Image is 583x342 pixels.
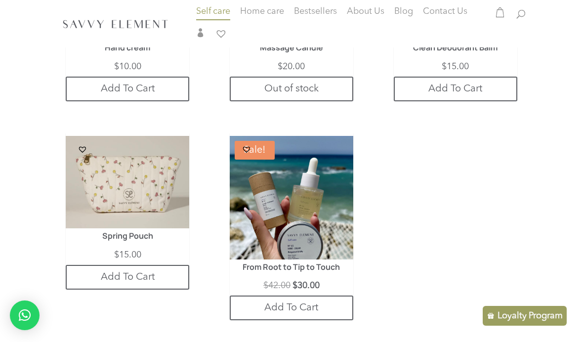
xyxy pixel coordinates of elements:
bdi: 42.00 [263,281,291,290]
span: Home care [240,7,284,16]
a: About Us [347,8,384,18]
a: Sale! [230,136,353,259]
h1: Spring Pouch [78,232,177,246]
h1: From Root to Tip to Touch [242,263,341,277]
a: Add to cart: “Clean Deodorant Balm” [394,77,517,101]
p: Loyalty Program [498,310,563,322]
span: About Us [347,7,384,16]
h1: Clean Deodorant Balm [406,43,505,57]
a: Add to cart: “Spring Pouch” [66,265,189,290]
a: Add to cart: “From Root to Tip to Touch” [230,296,353,320]
span: Blog [394,7,413,16]
span: $ [114,62,119,71]
h1: Massage Candle [242,43,341,57]
span: $ [114,251,119,259]
a: Self care [196,8,230,28]
a: Out of stock [230,77,353,101]
a: Add to cart: “Hand cream” [66,77,189,101]
bdi: 15.00 [442,62,469,71]
span: Contact Us [423,7,467,16]
span: $ [278,62,283,71]
span: $ [263,281,268,290]
span: Sale! [235,141,275,160]
a: Home care [240,8,284,28]
bdi: 30.00 [292,281,320,290]
h1: Hand cream [78,43,177,57]
bdi: 20.00 [278,62,305,71]
span:  [196,28,205,37]
span: $ [442,62,447,71]
img: SavvyElement [60,17,170,31]
a: Blog [394,8,413,18]
a:  [196,28,205,41]
span: Self care [196,7,230,16]
span: Bestsellers [294,7,337,16]
span: $ [292,281,297,290]
img: Spring Pouch – a soft, floral pouch for your self-care essentials [66,136,189,229]
bdi: 10.00 [114,62,141,71]
img: From Root to Tip to Touch [230,136,353,259]
a: Bestsellers [294,8,337,18]
bdi: 15.00 [114,251,141,259]
a: Contact Us [423,8,467,18]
